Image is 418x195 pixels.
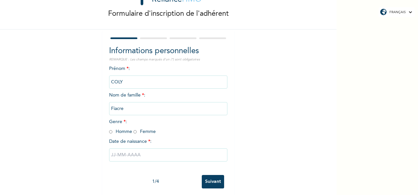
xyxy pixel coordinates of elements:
[109,93,227,111] span: Nom de famille :
[108,9,229,19] p: Formulaire d'inscription de l'adhérent
[109,76,227,89] input: Entrez votre prénom
[109,102,227,115] input: Entrez votre nom de famille
[202,175,224,188] input: Suivant
[109,119,156,134] span: Genre : Homme Femme
[109,178,202,185] div: 1 / 4
[109,45,227,57] h2: Informations personnelles
[109,148,227,162] input: JJ-MM-AAAA
[109,138,151,145] span: Date de naissance :
[109,66,227,84] span: Prénom :
[109,57,227,62] p: REMARQUE : Les champs marqués d'un (*) sont obligatoires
